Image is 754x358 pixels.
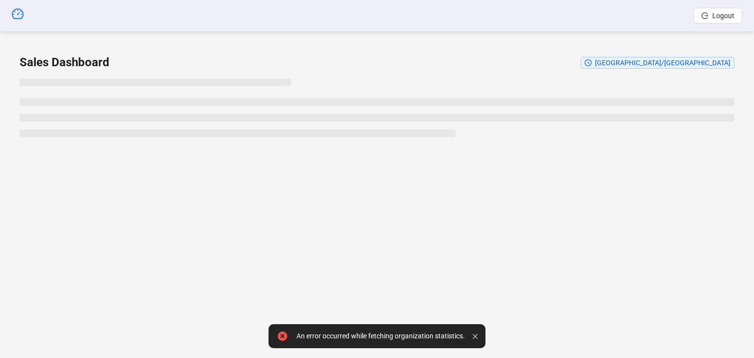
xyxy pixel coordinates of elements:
[296,332,465,340] div: An error occurred while fetching organization statistics.
[701,12,708,19] span: logout
[712,12,734,20] span: Logout
[585,59,592,66] span: clock-circle
[595,59,730,67] span: [GEOGRAPHIC_DATA]/[GEOGRAPHIC_DATA]
[12,8,24,20] span: dashboard
[20,55,109,71] h3: Sales Dashboard
[694,8,742,24] button: Logout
